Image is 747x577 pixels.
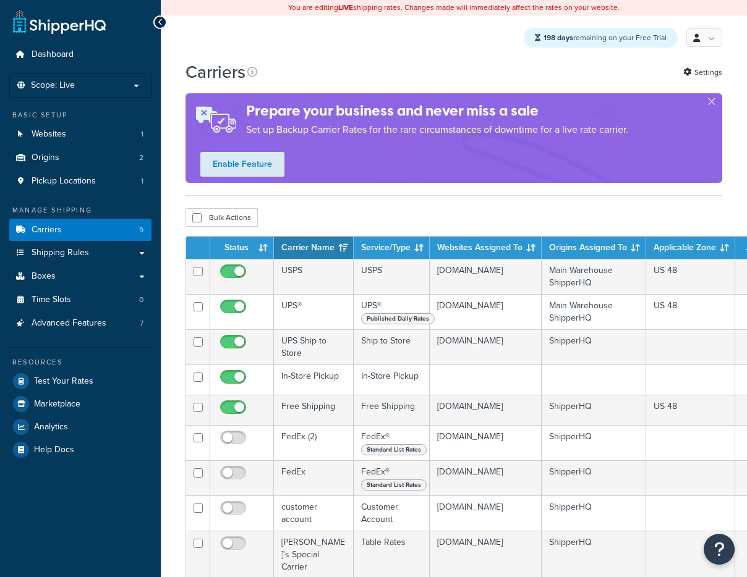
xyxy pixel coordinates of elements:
[246,121,628,138] p: Set up Backup Carrier Rates for the rare circumstances of downtime for a live rate carrier.
[430,259,542,294] td: [DOMAIN_NAME]
[542,259,646,294] td: Main Warehouse ShipperHQ
[34,399,80,410] span: Marketplace
[361,479,427,491] span: Standard List Rates
[274,460,354,495] td: FedEx
[274,495,354,531] td: customer account
[9,242,152,264] a: Shipping Rules
[646,395,735,425] td: US 48
[141,176,143,187] span: 1
[354,364,430,395] td: In-Store Pickup
[32,295,71,305] span: Time Slots
[354,425,430,460] td: FedEx®
[32,318,106,329] span: Advanced Features
[32,129,66,140] span: Websites
[9,357,152,368] div: Resources
[646,259,735,294] td: US 48
[524,28,678,48] div: remaining on your Free Trial
[9,416,152,438] li: Analytics
[430,329,542,364] td: [DOMAIN_NAME]
[542,495,646,531] td: ShipperHQ
[9,43,152,66] a: Dashboard
[542,395,646,425] td: ShipperHQ
[9,439,152,461] a: Help Docs
[34,376,93,387] span: Test Your Rates
[9,123,152,146] li: Websites
[361,313,435,324] span: Published Daily Rates
[32,271,56,282] span: Boxes
[9,265,152,288] a: Boxes
[430,237,542,259] th: Websites Assigned To: activate to sort column ascending
[354,294,430,329] td: UPS®
[274,237,354,259] th: Carrier Name: activate to sort column ascending
[9,288,152,311] a: Time Slots 0
[430,395,542,425] td: [DOMAIN_NAME]
[9,288,152,311] li: Time Slots
[9,170,152,193] a: Pickup Locations 1
[140,318,143,329] span: 7
[544,32,573,43] strong: 198 days
[31,80,75,91] span: Scope: Live
[9,370,152,392] a: Test Your Rates
[430,495,542,531] td: [DOMAIN_NAME]
[186,60,245,84] h1: Carriers
[542,425,646,460] td: ShipperHQ
[9,110,152,120] div: Basic Setup
[9,123,152,146] a: Websites 1
[542,237,646,259] th: Origins Assigned To: activate to sort column ascending
[139,295,143,305] span: 0
[354,460,430,495] td: FedEx®
[32,248,89,258] span: Shipping Rules
[274,259,354,294] td: USPS
[9,219,152,242] a: Carriers 9
[9,312,152,335] li: Advanced Features
[542,294,646,329] td: Main Warehouse ShipperHQ
[354,329,430,364] td: Ship to Store
[542,329,646,364] td: ShipperHQ
[200,152,284,177] a: Enable Feature
[210,237,274,259] th: Status: activate to sort column ascending
[139,153,143,163] span: 2
[34,445,74,455] span: Help Docs
[32,153,59,163] span: Origins
[646,294,735,329] td: US 48
[274,425,354,460] td: FedEx (2)
[32,49,74,60] span: Dashboard
[9,393,152,415] a: Marketplace
[274,329,354,364] td: UPS Ship to Store
[186,93,246,146] img: ad-rules-rateshop-fe6ec290ccb7230408bd80ed9643f0289d75e0ffd9eb532fc0e269fcd187b520.png
[32,176,96,187] span: Pickup Locations
[354,395,430,425] td: Free Shipping
[9,170,152,193] li: Pickup Locations
[32,225,62,235] span: Carriers
[34,422,68,432] span: Analytics
[139,225,143,235] span: 9
[542,460,646,495] td: ShipperHQ
[274,364,354,395] td: In-Store Pickup
[430,425,542,460] td: [DOMAIN_NAME]
[354,237,430,259] th: Service/Type: activate to sort column ascending
[9,146,152,169] li: Origins
[646,237,735,259] th: Applicable Zone: activate to sort column ascending
[704,534,735,565] button: Open Resource Center
[13,9,106,34] a: ShipperHQ Home
[246,101,628,121] h4: Prepare your business and never miss a sale
[274,294,354,329] td: UPS®
[430,460,542,495] td: [DOMAIN_NAME]
[354,259,430,294] td: USPS
[430,294,542,329] td: [DOMAIN_NAME]
[9,146,152,169] a: Origins 2
[361,444,427,455] span: Standard List Rates
[354,495,430,531] td: Customer Account
[274,395,354,425] td: Free Shipping
[9,219,152,242] li: Carriers
[186,208,258,227] button: Bulk Actions
[683,64,722,81] a: Settings
[9,205,152,216] div: Manage Shipping
[338,2,353,13] b: LIVE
